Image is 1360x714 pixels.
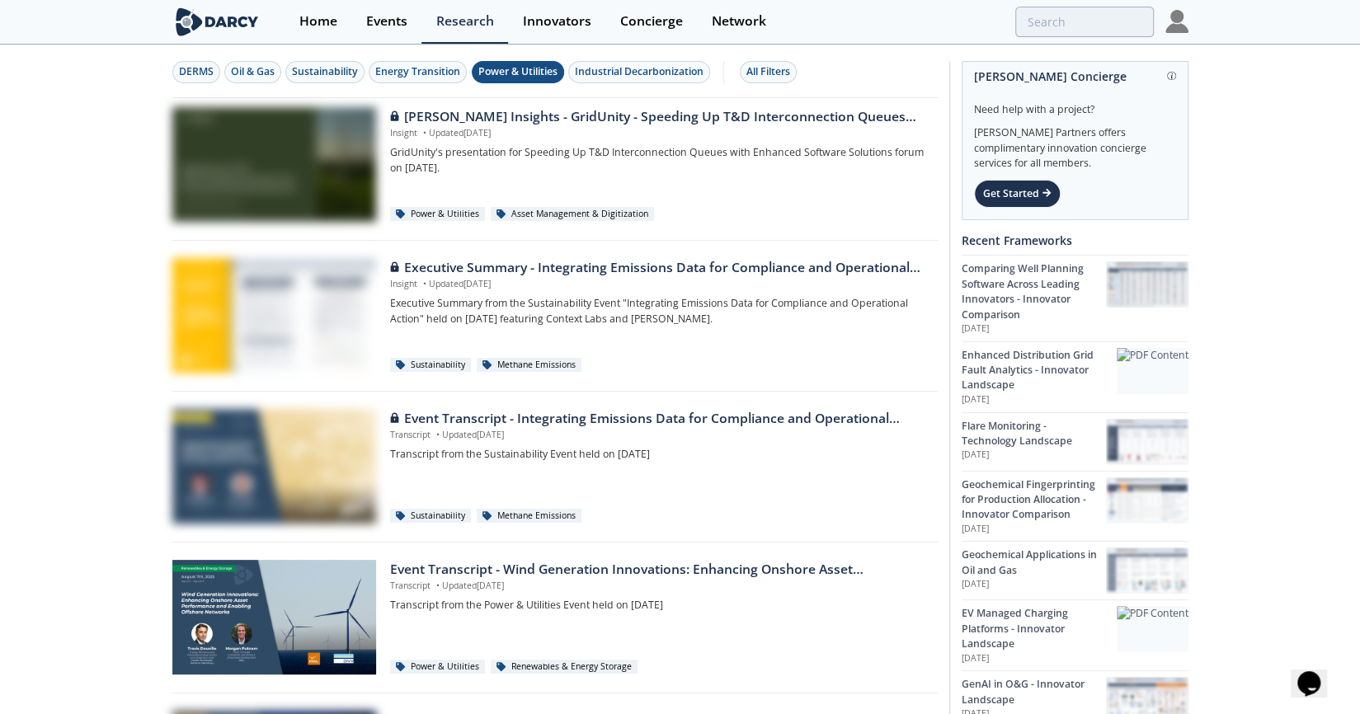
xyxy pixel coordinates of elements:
div: Sustainability [390,358,471,373]
button: DERMS [172,61,220,83]
button: Oil & Gas [224,61,281,83]
a: Comparing Well Planning Software Across Leading Innovators - Innovator Comparison [DATE] Comparin... [962,255,1188,341]
div: Sustainability [390,509,471,524]
div: [PERSON_NAME] Partners offers complimentary innovation concierge services for all members. [974,117,1176,171]
div: Methane Emissions [477,509,581,524]
a: EV Managed Charging Platforms - Innovator Landscape [DATE] PDF Content [962,599,1188,670]
div: Geochemical Fingerprinting for Production Allocation - Innovator Comparison [962,477,1106,523]
button: All Filters [740,61,797,83]
div: Energy Transition [375,64,460,79]
div: All Filters [746,64,790,79]
button: Sustainability [285,61,365,83]
img: Profile [1165,10,1188,33]
div: Recent Frameworks [962,226,1188,255]
div: EV Managed Charging Platforms - Innovator Landscape [962,606,1117,651]
span: • [433,580,442,591]
button: Industrial Decarbonization [568,61,710,83]
div: Event Transcript - Wind Generation Innovations: Enhancing Onshore Asset Performance and Enabling ... [390,560,925,580]
div: Innovators [523,15,591,28]
span: • [420,127,429,139]
p: [DATE] [962,523,1106,536]
p: Transcript Updated [DATE] [390,429,925,442]
div: Power & Utilities [390,660,485,674]
p: [DATE] [962,652,1117,665]
div: Event Transcript - Integrating Emissions Data for Compliance and Operational Action [390,409,925,429]
div: Research [436,15,494,28]
button: Energy Transition [369,61,467,83]
p: [DATE] [962,578,1106,591]
iframe: chat widget [1291,648,1344,698]
p: [DATE] [962,322,1106,336]
p: Transcript from the Sustainability Event held on [DATE] [390,447,925,462]
a: Geochemical Applications in Oil and Gas [DATE] Geochemical Applications in Oil and Gas preview [962,541,1188,599]
a: Video Content Event Transcript - Wind Generation Innovations: Enhancing Onshore Asset Performance... [172,560,938,675]
img: Video Content [172,560,376,674]
div: DERMS [179,64,214,79]
div: Flare Monitoring - Technology Landscape [962,419,1106,449]
input: Advanced Search [1015,7,1154,37]
div: [PERSON_NAME] Concierge [974,62,1176,91]
div: Need help with a project? [974,91,1176,117]
p: [DATE] [962,393,1117,406]
a: Executive Summary - Integrating Emissions Data for Compliance and Operational Action preview Exec... [172,258,938,373]
div: [PERSON_NAME] Insights - GridUnity - Speeding Up T&D Interconnection Queues with Enhanced Softwar... [390,107,925,127]
p: Insight Updated [DATE] [390,278,925,291]
div: Network [712,15,766,28]
div: Industrial Decarbonization [575,64,704,79]
a: Video Content Event Transcript - Integrating Emissions Data for Compliance and Operational Action... [172,409,938,524]
p: GridUnity's presentation for Speeding Up T&D Interconnection Queues with Enhanced Software Soluti... [390,145,925,176]
div: Methane Emissions [477,358,581,373]
div: Renewables & Energy Storage [491,660,638,674]
div: Concierge [620,15,683,28]
div: Power & Utilities [390,207,485,222]
div: Oil & Gas [231,64,275,79]
p: [DATE] [962,449,1106,462]
div: Sustainability [292,64,358,79]
div: Asset Management & Digitization [491,207,654,222]
a: Geochemical Fingerprinting for Production Allocation - Innovator Comparison [DATE] Geochemical Fi... [962,471,1188,542]
span: • [420,278,429,289]
a: Flare Monitoring - Technology Landscape [DATE] Flare Monitoring - Technology Landscape preview [962,412,1188,471]
div: Get Started [974,180,1061,208]
p: Executive Summary from the Sustainability Event "Integrating Emissions Data for Compliance and Op... [390,296,925,326]
a: Darcy Insights - GridUnity - Speeding Up T&D Interconnection Queues with Enhanced Software Soluti... [172,107,938,223]
div: Geochemical Applications in Oil and Gas [962,547,1106,578]
p: Insight Updated [DATE] [390,127,925,140]
span: • [433,429,442,440]
a: Enhanced Distribution Grid Fault Analytics - Innovator Landscape [DATE] PDF Content [962,341,1188,412]
div: Power & Utilities [478,64,558,79]
div: GenAI in O&G - Innovator Landscape [962,677,1106,707]
img: Video Content [172,409,376,524]
p: Transcript from the Power & Utilities Event held on [DATE] [390,598,925,613]
img: information.svg [1167,72,1176,81]
img: logo-wide.svg [172,7,262,36]
div: Events [366,15,407,28]
div: Home [299,15,337,28]
div: Executive Summary - Integrating Emissions Data for Compliance and Operational Action [390,258,925,278]
div: Comparing Well Planning Software Across Leading Innovators - Innovator Comparison [962,261,1106,322]
button: Power & Utilities [472,61,564,83]
p: Transcript Updated [DATE] [390,580,925,593]
div: Enhanced Distribution Grid Fault Analytics - Innovator Landscape [962,348,1117,393]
